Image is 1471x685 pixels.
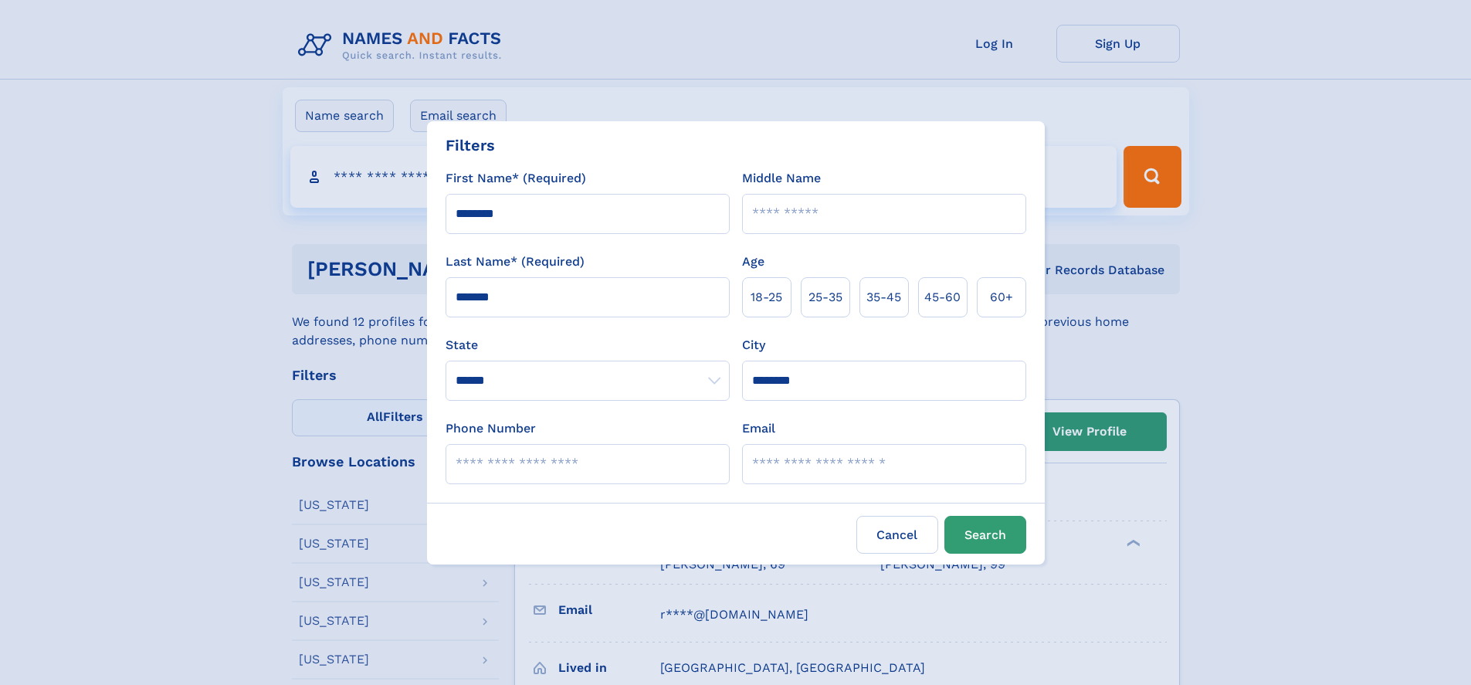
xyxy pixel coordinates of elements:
[446,169,586,188] label: First Name* (Required)
[866,288,901,307] span: 35‑45
[742,419,775,438] label: Email
[808,288,842,307] span: 25‑35
[990,288,1013,307] span: 60+
[446,253,585,271] label: Last Name* (Required)
[446,336,730,354] label: State
[856,516,938,554] label: Cancel
[742,169,821,188] label: Middle Name
[446,419,536,438] label: Phone Number
[944,516,1026,554] button: Search
[751,288,782,307] span: 18‑25
[742,253,764,271] label: Age
[446,134,495,157] div: Filters
[742,336,765,354] label: City
[924,288,961,307] span: 45‑60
